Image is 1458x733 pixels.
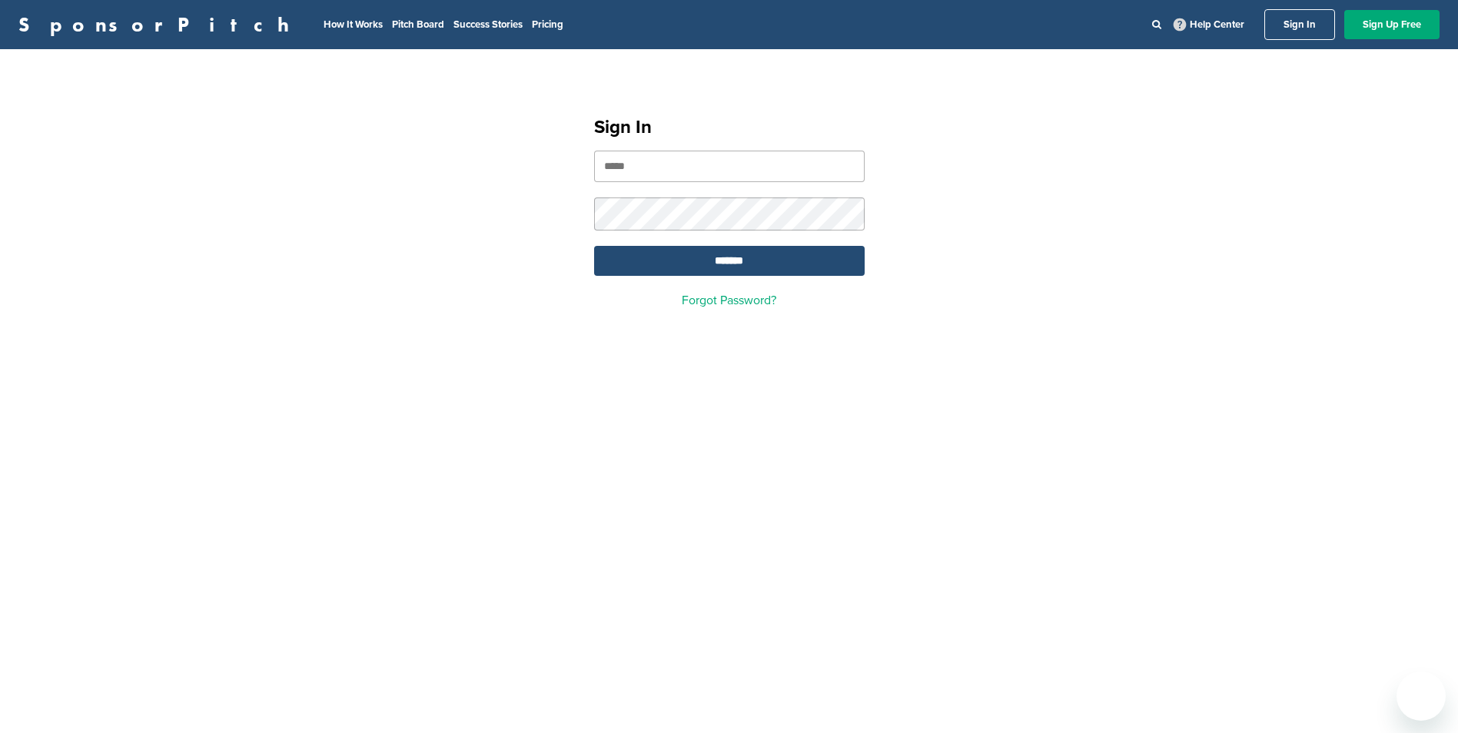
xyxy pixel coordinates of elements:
[324,18,383,31] a: How It Works
[1264,9,1335,40] a: Sign In
[1344,10,1440,39] a: Sign Up Free
[682,293,776,308] a: Forgot Password?
[18,15,299,35] a: SponsorPitch
[392,18,444,31] a: Pitch Board
[594,114,865,141] h1: Sign In
[532,18,563,31] a: Pricing
[1397,672,1446,721] iframe: Button to launch messaging window
[453,18,523,31] a: Success Stories
[1171,15,1247,34] a: Help Center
